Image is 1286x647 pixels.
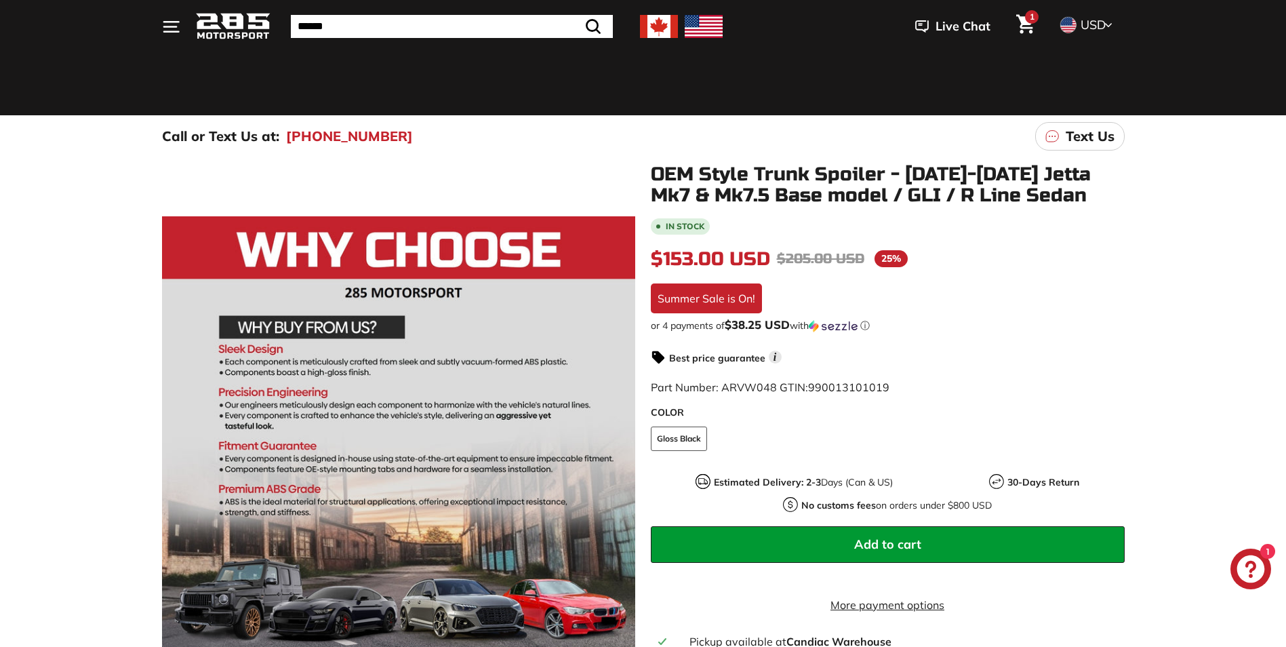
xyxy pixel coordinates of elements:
[291,15,613,38] input: Search
[1081,17,1106,33] span: USD
[875,250,908,267] span: 25%
[651,406,1125,420] label: COLOR
[1066,126,1114,146] p: Text Us
[854,536,921,552] span: Add to cart
[1035,122,1125,151] a: Text Us
[769,351,782,364] span: i
[936,18,990,35] span: Live Chat
[162,126,279,146] p: Call or Text Us at:
[666,222,704,231] b: In stock
[801,499,876,511] strong: No customs fees
[651,597,1125,613] a: More payment options
[196,11,270,43] img: Logo_285_Motorsport_areodynamics_components
[651,248,770,271] span: $153.00 USD
[714,476,821,488] strong: Estimated Delivery: 2-3
[669,352,765,364] strong: Best price guarantee
[898,9,1008,43] button: Live Chat
[714,475,893,490] p: Days (Can & US)
[725,317,790,332] span: $38.25 USD
[809,320,858,332] img: Sezzle
[286,126,413,146] a: [PHONE_NUMBER]
[651,319,1125,332] div: or 4 payments of$38.25 USDwithSezzle Click to learn more about Sezzle
[808,380,889,394] span: 990013101019
[1226,549,1275,593] inbox-online-store-chat: Shopify online store chat
[651,164,1125,206] h1: OEM Style Trunk Spoiler - [DATE]-[DATE] Jetta Mk7 & Mk7.5 Base model / GLI / R Line Sedan
[1030,12,1034,22] span: 1
[651,380,889,394] span: Part Number: ARVW048 GTIN:
[651,526,1125,563] button: Add to cart
[1008,3,1043,50] a: Cart
[801,498,992,513] p: on orders under $800 USD
[1007,476,1079,488] strong: 30-Days Return
[651,283,762,313] div: Summer Sale is On!
[777,250,864,267] span: $205.00 USD
[651,319,1125,332] div: or 4 payments of with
